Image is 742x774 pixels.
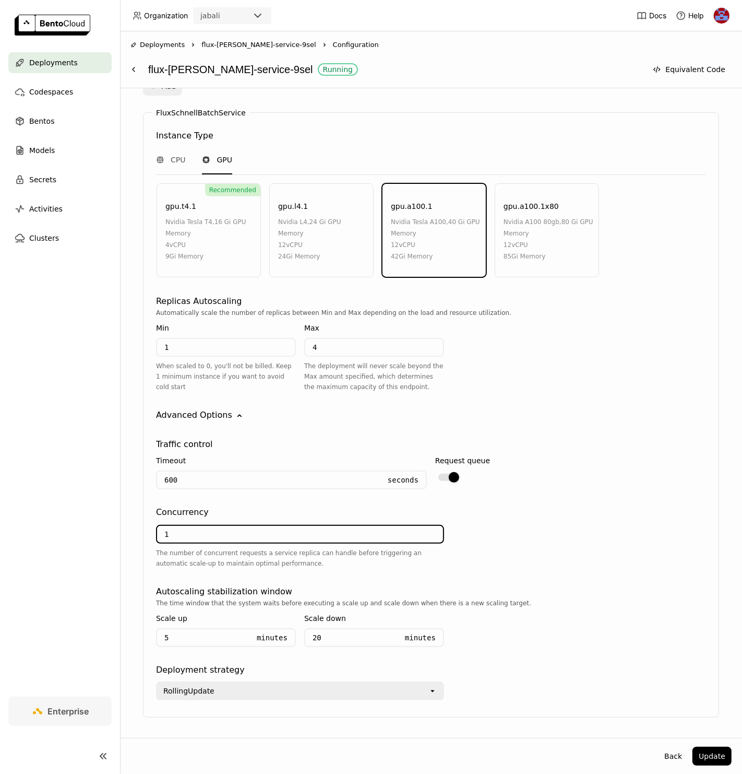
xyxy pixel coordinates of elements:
[8,169,112,190] a: Secrets
[8,228,112,249] a: Clusters
[504,218,559,226] span: nvidia a100 80gb
[637,10,666,21] a: Docs
[8,52,112,73] a: Deployments
[323,65,353,74] div: Running
[278,216,368,239] div: , 24 Gi GPU Memory
[504,201,559,212] div: gpu.a100.1x80
[29,56,78,69] span: Deployments
[8,111,112,132] a: Bentos
[48,706,89,717] span: Enterprise
[688,11,704,20] span: Help
[8,198,112,219] a: Activities
[304,361,444,392] div: The deployment will never scale beyond the Max amount specified, which determines the maximum cap...
[157,183,261,277] div: Recommendedgpu.t4.1nvidia tesla t4,16 Gi GPU Memory4vCPU9Gi Memory
[148,60,641,79] div: flux-[PERSON_NAME]-service-9sel
[391,251,481,262] div: 42Gi Memory
[156,109,246,117] label: FluxSchnellBatchService
[398,629,436,646] div: Minutes
[29,173,56,186] span: Secrets
[504,251,593,262] div: 85Gi Memory
[428,687,437,695] svg: open
[144,11,188,20] span: Organization
[29,232,59,244] span: Clusters
[156,664,245,676] div: Deployment strategy
[130,40,732,50] nav: Breadcrumbs navigation
[8,697,112,726] a: Enterprise
[156,506,209,519] div: Concurrency
[201,40,316,50] span: flux-[PERSON_NAME]-service-9sel
[29,144,55,157] span: Models
[249,629,288,646] div: Minutes
[156,130,213,142] div: Instance Type
[165,239,255,251] div: 4 vCPU
[156,585,292,598] div: Autoscaling stabilization window
[692,747,732,766] button: Update
[391,239,481,251] div: 12 vCPU
[221,11,222,21] input: Selected jabali.
[156,438,213,451] div: Traffic control
[278,218,307,226] span: nvidia l4
[304,322,319,334] div: Max
[171,155,185,165] span: CPU
[714,8,729,24] img: Jhonatan Oliveira
[8,140,112,161] a: Models
[269,183,374,277] div: gpu.l4.1nvidia l4,24 Gi GPU Memory12vCPU24Gi Memory
[382,183,486,277] div: gpu.a100.1nvidia tesla a100,40 Gi GPU Memory12vCPU42Gi Memory
[333,40,379,50] span: Configuration
[156,409,706,421] div: Advanced Options
[435,455,490,466] div: Request queue
[165,218,212,226] span: nvidia tesla t4
[156,308,706,318] div: Automatically scale the number of replicas between Min and Max depending on the load and resource...
[156,455,186,466] div: Timeout
[504,216,593,239] div: , 80 Gi GPU Memory
[29,86,73,98] span: Codespaces
[647,60,732,79] button: Equivalent Code
[156,361,296,392] div: When scaled to 0, you'll not be billed. Keep 1 minimum instance if you want to avoid cold start
[156,322,169,334] div: Min
[156,598,706,608] div: The time window that the system waits before executing a scale up and scale down when there is a ...
[278,251,368,262] div: 24Gi Memory
[658,747,688,766] button: Back
[649,11,666,20] span: Docs
[217,155,232,165] span: GPU
[140,40,185,50] span: Deployments
[8,81,112,102] a: Codespaces
[165,216,255,239] div: , 16 Gi GPU Memory
[234,411,245,421] svg: Down
[157,526,443,543] input: Not set
[156,295,242,308] div: Replicas Autoscaling
[163,686,214,696] div: RollingUpdate
[391,201,433,212] div: gpu.a100.1
[200,10,220,21] div: jabali
[156,409,232,421] div: Advanced Options
[29,203,63,215] span: Activities
[130,40,185,50] div: Deployments
[504,239,593,251] div: 12 vCPU
[676,10,704,21] div: Help
[165,201,196,212] div: gpu.t4.1
[29,115,54,127] span: Bentos
[391,218,446,226] span: nvidia tesla a100
[391,216,481,239] div: , 40 Gi GPU Memory
[278,201,308,212] div: gpu.l4.1
[304,613,346,624] div: Scale down
[165,251,255,262] div: 9Gi Memory
[380,472,418,488] div: Seconds
[189,41,197,49] svg: Right
[205,184,260,196] div: Recommended
[156,613,187,624] div: Scale up
[320,41,329,49] svg: Right
[278,239,368,251] div: 12 vCPU
[495,183,599,277] div: gpu.a100.1x80nvidia a100 80gb,80 Gi GPU Memory12vCPU85Gi Memory
[15,15,90,36] img: logo
[156,548,444,569] div: The number of concurrent requests a service replica can handle before triggering an automatic sca...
